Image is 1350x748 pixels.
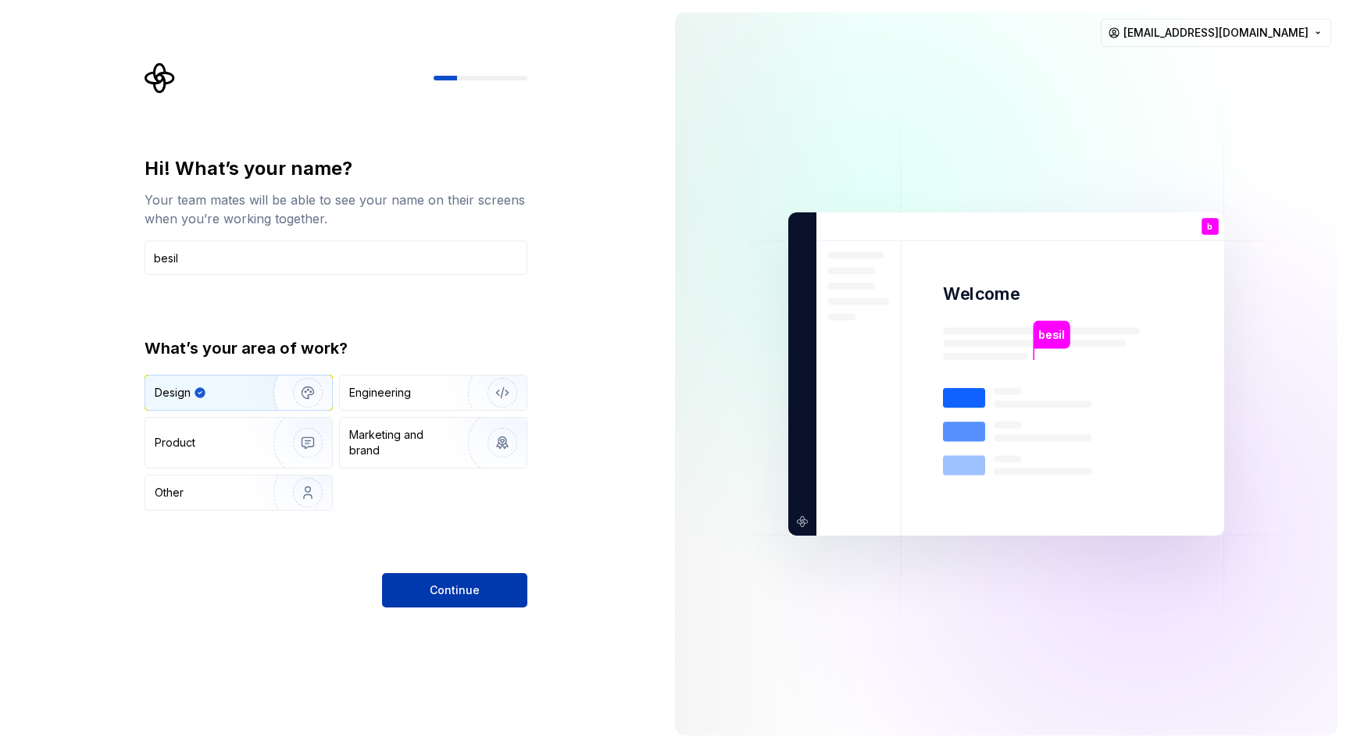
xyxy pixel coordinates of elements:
div: Product [155,435,195,451]
p: Welcome [943,283,1020,305]
div: Marketing and brand [349,427,455,458]
button: [EMAIL_ADDRESS][DOMAIN_NAME] [1101,19,1331,47]
p: besil [1038,326,1064,344]
span: Continue [430,582,480,598]
button: Continue [382,573,527,607]
p: b [1207,223,1212,231]
span: [EMAIL_ADDRESS][DOMAIN_NAME] [1123,25,1309,41]
svg: Supernova Logo [145,62,176,94]
div: Your team mates will be able to see your name on their screens when you’re working together. [145,191,527,228]
div: Other [155,485,184,500]
div: What’s your area of work? [145,337,527,359]
div: Design [155,385,191,401]
div: Engineering [349,385,411,401]
input: Han Solo [145,240,527,275]
div: Hi! What’s your name? [145,156,527,181]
